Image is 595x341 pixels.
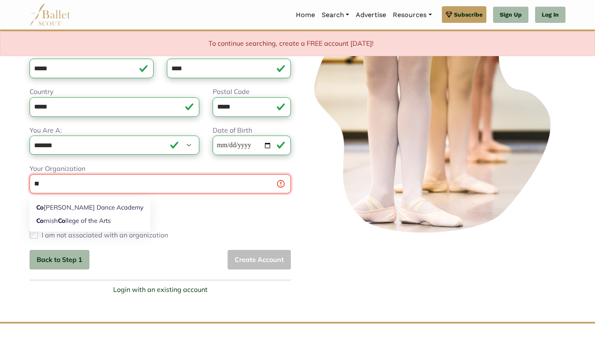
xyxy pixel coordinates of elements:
a: Resources [389,6,435,24]
strong: Co [36,217,44,225]
strong: Co [58,217,65,225]
label: Date of Birth [213,125,252,136]
a: Search [318,6,352,24]
label: Your Organization [30,163,85,174]
a: Home [293,6,318,24]
a: rnish llege of the Arts [30,214,150,227]
div: Looks like that organization doesn't exist! [30,195,291,204]
strong: Co [36,203,44,211]
a: Login with an existing account [113,284,208,295]
span: Subscribe [454,10,483,19]
button: Back to Step 1 [30,250,89,269]
a: Advertise [352,6,389,24]
a: Log In [535,7,565,23]
label: Postal Code [213,86,250,97]
label: Country [30,86,54,97]
a: [PERSON_NAME] Dance Academy [30,201,150,214]
img: gem.svg [446,10,452,19]
label: I am not associated with an organization [42,228,168,242]
label: You Are A: [30,125,62,136]
a: Subscribe [442,6,486,23]
a: Sign Up [493,7,528,23]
